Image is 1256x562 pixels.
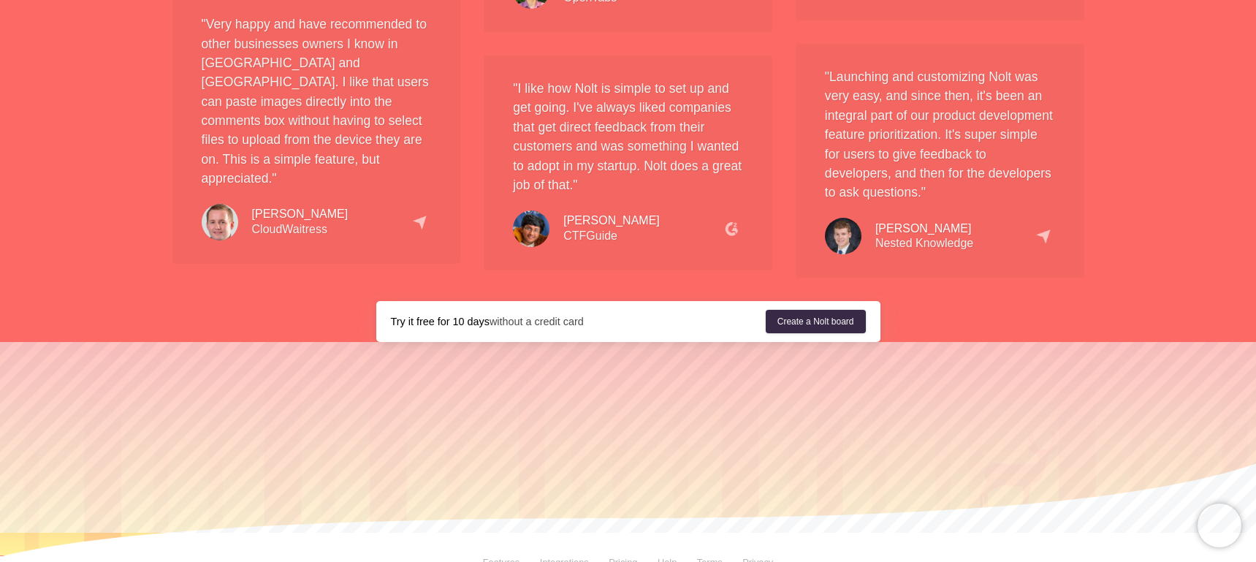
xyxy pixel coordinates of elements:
div: CloudWaitress [252,207,349,238]
p: "I like how Nolt is simple to set up and get going. I've always liked companies that get direct f... [513,79,743,194]
div: CTFGuide [563,213,660,244]
div: without a credit card [391,314,766,329]
img: testimonial-kevin.7f980a5c3c.jpg [825,218,861,254]
p: "Very happy and have recommended to other businesses owners I know in [GEOGRAPHIC_DATA] and [GEOG... [202,15,432,189]
a: Create a Nolt board [766,310,866,333]
strong: Try it free for 10 days [391,316,490,327]
div: [PERSON_NAME] [875,221,973,237]
img: g2.cb6f757962.png [724,221,739,236]
div: [PERSON_NAME] [252,207,349,222]
div: Nested Knowledge [875,221,973,252]
p: "Launching and customizing Nolt was very easy, and since then, it's been an integral part of our ... [825,67,1055,202]
img: testimonial-pranav.6c855e311b.jpg [513,210,549,247]
img: capterra.78f6e3bf33.png [412,215,427,230]
iframe: Chatra live chat [1198,504,1241,547]
div: [PERSON_NAME] [563,213,660,229]
img: capterra.78f6e3bf33.png [1035,229,1051,244]
img: testimonial-christopher.57c50d1362.jpg [202,204,238,240]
